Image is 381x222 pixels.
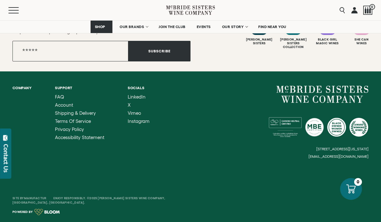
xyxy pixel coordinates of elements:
[218,21,251,33] a: OUR STORY
[309,154,369,159] small: [EMAIL_ADDRESS][DOMAIN_NAME]
[24,196,47,200] a: Manufactur
[55,103,104,108] a: Account
[277,19,309,49] a: Follow McBride Sisters Collection on Instagram [PERSON_NAME] SistersCollection
[55,111,104,116] a: Shipping & Delivery
[8,7,31,13] button: Mobile Menu Trigger
[369,4,375,10] span: 0
[128,94,146,99] span: LinkedIn
[55,94,104,99] a: FAQ
[276,86,369,103] a: McBride Sisters Wine Company
[91,21,112,33] a: SHOP
[128,94,150,99] a: LinkedIn
[55,102,73,108] span: Account
[277,38,309,49] div: [PERSON_NAME] Sisters Collection
[120,25,144,29] span: OUR BRANDS
[258,25,286,29] span: FIND NEAR YOU
[222,25,244,29] span: OUR STORY
[3,144,9,172] div: Contact Us
[311,38,344,45] div: Black Girl Magic Wines
[155,21,190,33] a: JOIN THE CLUB
[345,38,378,45] div: She Can Wines
[55,110,96,116] span: Shipping & Delivery
[354,178,362,186] div: 0
[193,21,215,33] a: EVENTS
[55,127,104,132] a: Privacy Policy
[128,102,131,108] span: X
[128,119,150,124] a: Instagram
[12,41,128,61] input: Email
[12,196,165,204] span: Enjoy Responsibly. ©2025 [PERSON_NAME] Sisters Wine Company, [GEOGRAPHIC_DATA], [GEOGRAPHIC_DATA].
[95,25,105,29] span: SHOP
[55,94,64,99] span: FAQ
[197,25,211,29] span: EVENTS
[128,110,141,116] span: Vimeo
[128,103,150,108] a: X
[55,135,104,140] a: Accessibility Statement
[55,119,104,124] a: Terms of Service
[159,25,186,29] span: JOIN THE CLUB
[12,196,47,200] span: Site By
[128,41,190,61] button: Subscribe
[12,210,33,214] span: Powered by
[254,21,290,33] a: FIND NEAR YOU
[55,127,84,132] span: Privacy Policy
[116,21,151,33] a: OUR BRANDS
[316,147,369,151] small: [STREET_ADDRESS][US_STATE]
[55,118,91,124] span: Terms of Service
[243,38,275,45] div: [PERSON_NAME] Sisters
[128,111,150,116] a: Vimeo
